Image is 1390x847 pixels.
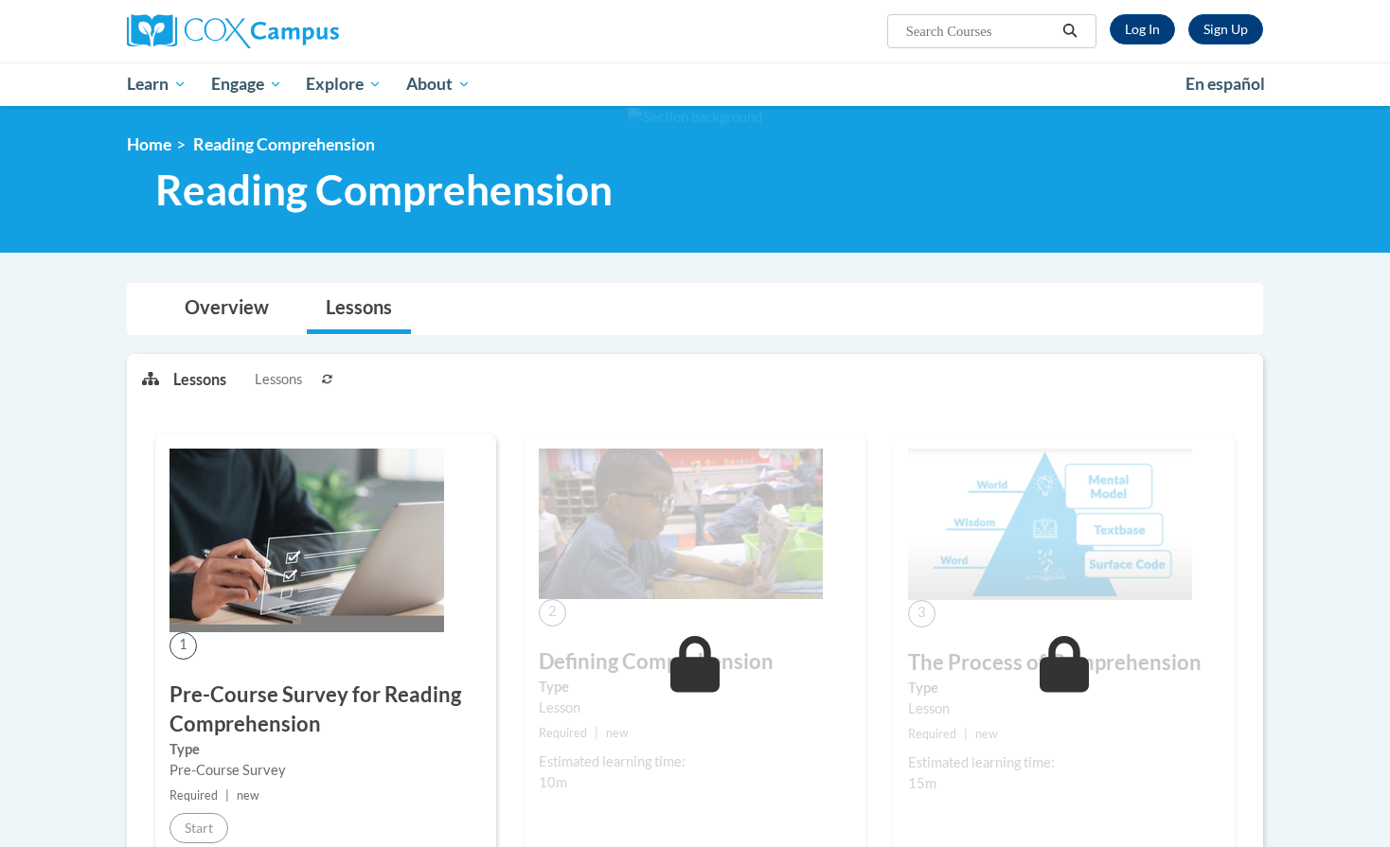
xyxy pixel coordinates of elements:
a: Explore [294,62,394,106]
h3: Pre-Course Survey for Reading Comprehension [169,680,482,739]
img: Course Image [169,449,444,632]
span: Learn [127,73,187,96]
div: Estimated learning time: [908,752,1221,773]
span: Engage [211,73,282,96]
input: Search Courses [904,20,1056,43]
span: Reading Comprehension [155,165,613,215]
span: Explore [306,73,382,96]
span: 1 [169,632,197,660]
div: Lesson [539,697,851,718]
img: Course Image [539,449,823,599]
label: Type [539,677,851,697]
div: Estimated learning time: [539,751,851,772]
a: Engage [199,62,294,106]
span: Required [169,788,218,803]
img: Section background [628,107,762,128]
a: Overview [166,284,288,334]
span: Reading Comprehension [193,134,375,154]
a: Learn [115,62,199,106]
span: | [964,727,968,741]
a: Register [1188,14,1263,44]
label: Type [908,678,1221,698]
span: new [237,788,259,803]
span: Required [539,726,587,740]
a: About [394,62,483,106]
button: Search [1056,20,1084,43]
h3: The Process of Comprehension [908,648,1221,678]
span: Required [908,727,956,741]
p: Lessons [173,369,226,390]
span: | [225,788,229,803]
span: 3 [908,600,936,627]
span: new [606,726,629,740]
span: About [406,73,471,96]
a: En español [1173,64,1277,104]
span: Lessons [255,369,302,390]
span: 15m [908,775,936,791]
div: Pre-Course Survey [169,760,482,781]
span: 2 [539,599,566,626]
label: Type [169,739,482,760]
h3: Defining Comprehension [539,647,851,677]
img: Course Image [908,449,1192,600]
button: Start [169,813,228,843]
span: 10m [539,774,567,790]
div: Lesson [908,698,1221,719]
a: Home [127,134,171,154]
span: En español [1185,74,1265,94]
div: Main menu [98,62,1292,106]
a: Lessons [307,284,411,334]
span: new [975,727,998,741]
span: | [595,726,598,740]
a: Log In [1110,14,1175,44]
img: Cox Campus [127,14,339,48]
a: Cox Campus [127,14,487,48]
